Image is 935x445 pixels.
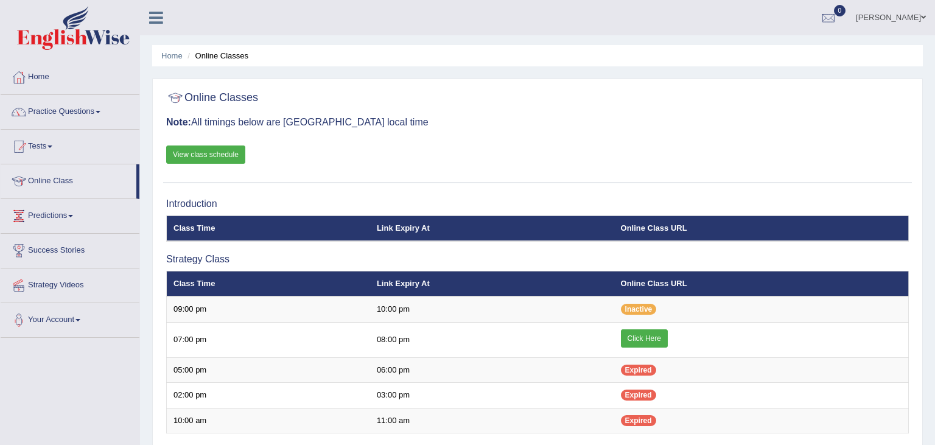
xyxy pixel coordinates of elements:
b: Note: [166,117,191,127]
a: Tests [1,130,139,160]
a: Predictions [1,199,139,230]
td: 10:00 pm [370,296,614,322]
a: Your Account [1,303,139,334]
h2: Online Classes [166,89,258,107]
a: Online Class [1,164,136,195]
a: Practice Questions [1,95,139,125]
td: 06:00 pm [370,357,614,383]
a: View class schedule [166,145,245,164]
td: 03:00 pm [370,383,614,408]
a: Home [1,60,139,91]
td: 08:00 pm [370,322,614,357]
th: Online Class URL [614,215,909,241]
th: Class Time [167,271,370,296]
span: Expired [621,390,656,401]
h3: All timings below are [GEOGRAPHIC_DATA] local time [166,117,909,128]
th: Class Time [167,215,370,241]
th: Link Expiry At [370,271,614,296]
a: Strategy Videos [1,268,139,299]
td: 02:00 pm [167,383,370,408]
span: Expired [621,415,656,426]
h3: Introduction [166,198,909,209]
td: 09:00 pm [167,296,370,322]
th: Online Class URL [614,271,909,296]
td: 11:00 am [370,408,614,433]
th: Link Expiry At [370,215,614,241]
span: 0 [834,5,846,16]
td: 07:00 pm [167,322,370,357]
span: Expired [621,365,656,376]
td: 10:00 am [167,408,370,433]
h3: Strategy Class [166,254,909,265]
span: Inactive [621,304,657,315]
a: Home [161,51,183,60]
a: Click Here [621,329,668,348]
a: Success Stories [1,234,139,264]
td: 05:00 pm [167,357,370,383]
li: Online Classes [184,50,248,61]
